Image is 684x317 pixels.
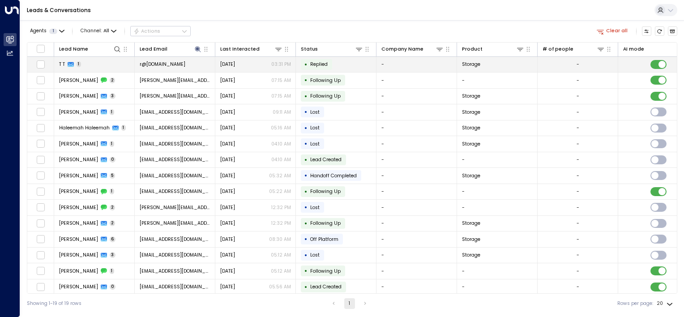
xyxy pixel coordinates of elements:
div: - [577,61,579,68]
span: 1 [77,61,81,67]
td: - [376,248,457,263]
p: 03:31 PM [271,61,291,68]
td: - [376,120,457,136]
span: Toggle select row [36,140,45,148]
span: James Weller [59,77,98,84]
span: Toggle select row [36,251,45,259]
span: Jul 26, 2025 [220,268,235,274]
div: Lead Name [59,45,122,53]
button: Archived Leads [668,26,678,36]
div: # of people [543,45,573,53]
span: Jul 28, 2025 [220,252,235,258]
p: 05:16 AM [271,124,291,131]
span: Off Platform [310,236,338,243]
div: - [577,93,579,99]
div: • [304,170,308,181]
span: Sep 04, 2025 [220,220,235,227]
div: Lead Name [59,45,88,53]
td: - [457,200,538,215]
span: Refresh [655,26,665,36]
span: Lost [310,109,320,116]
span: Oct 09, 2025 [220,93,235,99]
span: Katie Henschker [59,156,98,163]
td: - [457,73,538,88]
span: Vaughan Wilsher [59,204,98,211]
span: Toggle select all [36,44,45,53]
div: Company Name [381,45,423,53]
p: 05:56 AM [269,283,291,290]
span: Callum Forster [59,236,98,243]
span: 1 [110,141,115,147]
span: katiehenschker@outlook.com [140,141,210,147]
span: vaughan.wilsher@outlook.com [140,220,210,227]
span: Toggle select row [36,92,45,100]
div: - [577,172,579,179]
span: 1 [110,109,115,115]
button: Actions [130,26,191,37]
div: • [304,154,308,166]
span: r@outloo.com [140,61,185,68]
span: Following Up [310,77,341,84]
span: 1 [49,29,57,34]
div: - [577,268,579,274]
span: callumjforster@outlook.com [140,236,210,243]
div: • [304,201,308,213]
div: - [577,156,579,163]
div: Showing 1-19 of 19 rows [27,300,81,307]
div: Status [301,45,318,53]
nav: pagination navigation [328,298,371,309]
span: All [103,28,109,34]
span: marktnutter@outlook.com [140,283,210,290]
span: Mark Nutter [59,283,98,290]
span: 2 [110,77,115,83]
div: • [304,122,308,134]
div: - [577,109,579,116]
span: lewisacollier@outlook.com [140,109,210,116]
td: - [376,231,457,247]
td: - [376,89,457,104]
span: Toggle select row [36,171,45,180]
div: • [304,233,308,245]
button: Customize [642,26,652,36]
td: - [376,136,457,152]
button: page 1 [344,298,355,309]
div: Product [462,45,525,53]
span: vaughan.wilsher@outlook.com [140,204,210,211]
div: • [304,90,308,102]
span: Lost [310,124,320,131]
span: Storage [462,172,480,179]
p: 05:32 AM [269,172,291,179]
span: Toggle select row [36,108,45,116]
td: - [376,152,457,168]
div: Actions [133,28,161,34]
span: Toggle select row [36,76,45,85]
span: Following Up [310,268,341,274]
p: 12:32 PM [271,204,291,211]
span: 1 [121,125,126,131]
div: • [304,138,308,150]
div: - [577,124,579,131]
span: Storage [462,93,480,99]
span: Storage [462,109,480,116]
div: • [304,59,308,70]
td: - [457,152,538,168]
p: 07:15 AM [271,77,291,84]
span: Storage [462,124,480,131]
p: 09:11 AM [273,109,291,116]
span: 3 [110,252,116,258]
div: - [577,220,579,227]
span: James Weller [59,93,98,99]
span: Sep 16, 2025 [220,141,235,147]
span: 1 [110,268,115,274]
span: Sep 16, 2025 [220,156,235,163]
span: 0 [110,157,116,163]
span: Ayman Khoudour [59,268,98,274]
span: Storage [462,141,480,147]
span: Lewis Collier [59,109,98,116]
td: - [457,184,538,200]
a: Leads & Conversations [27,6,91,14]
div: • [304,74,308,86]
span: Agents [30,29,47,34]
td: - [376,73,457,88]
span: Aug 14, 2025 [220,236,235,243]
